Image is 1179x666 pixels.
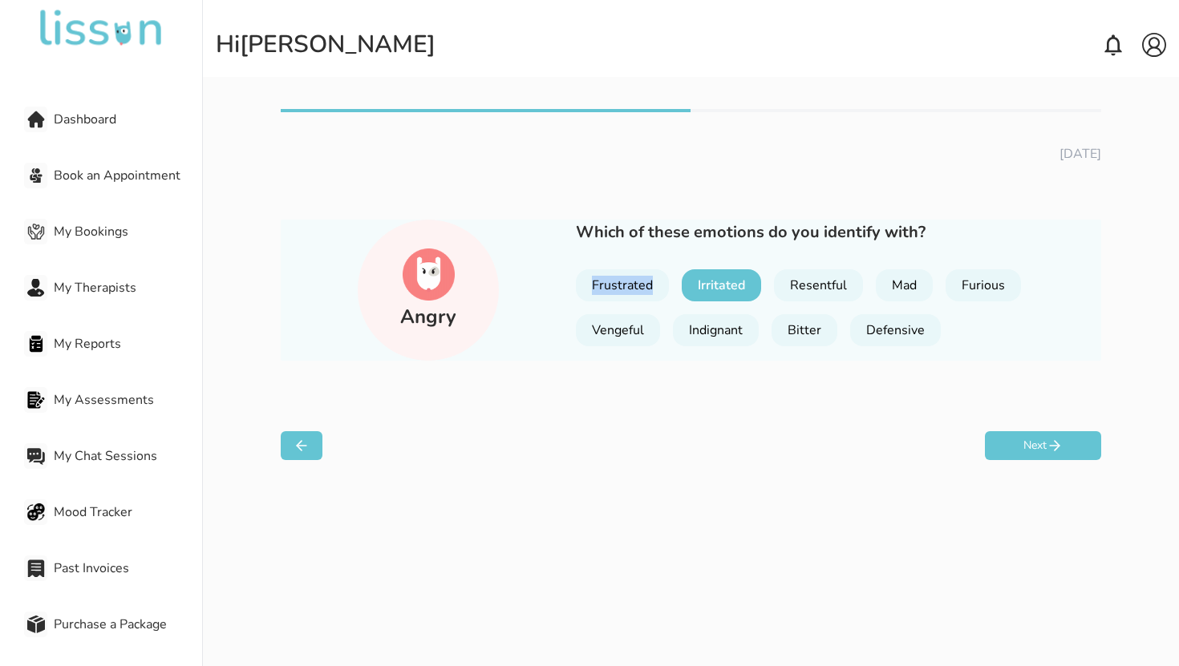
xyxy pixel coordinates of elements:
[27,223,45,240] img: My Bookings
[54,503,202,522] span: Mood Tracker
[985,431,1101,460] button: Next
[54,222,202,241] span: My Bookings
[54,110,202,129] span: Dashboard
[27,335,45,353] img: My Reports
[27,167,45,184] img: Book an Appointment
[54,446,202,466] span: My Chat Sessions
[54,278,202,297] span: My Therapists
[54,166,202,185] span: Book an Appointment
[27,447,45,465] img: My Chat Sessions
[27,279,45,297] img: My Therapists
[27,616,45,633] img: Purchase a Package
[946,269,1021,301] div: Furious
[403,248,455,301] img: image
[576,314,660,346] div: Vengeful
[54,559,202,578] span: Past Invoices
[876,269,933,301] div: Mad
[400,304,456,329] div: Angry
[27,391,45,409] img: My Assessments
[27,111,45,128] img: Dashboard
[37,10,165,48] img: undefined
[27,503,45,521] img: Mood Tracker
[850,314,941,346] div: Defensive
[27,559,45,577] img: Past Invoices
[576,269,669,301] div: Frustrated
[216,30,436,59] div: Hi [PERSON_NAME]
[54,390,202,410] span: My Assessments
[774,269,863,301] div: Resentful
[772,314,837,346] div: Bitter
[576,221,1037,244] div: Which of these emotions do you identify with?
[1142,33,1166,57] img: account.svg
[673,314,759,346] div: Indignant
[682,269,761,301] div: Irritated
[281,144,1101,163] div: [DATE]
[54,615,202,634] span: Purchase a Package
[54,334,202,353] span: My Reports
